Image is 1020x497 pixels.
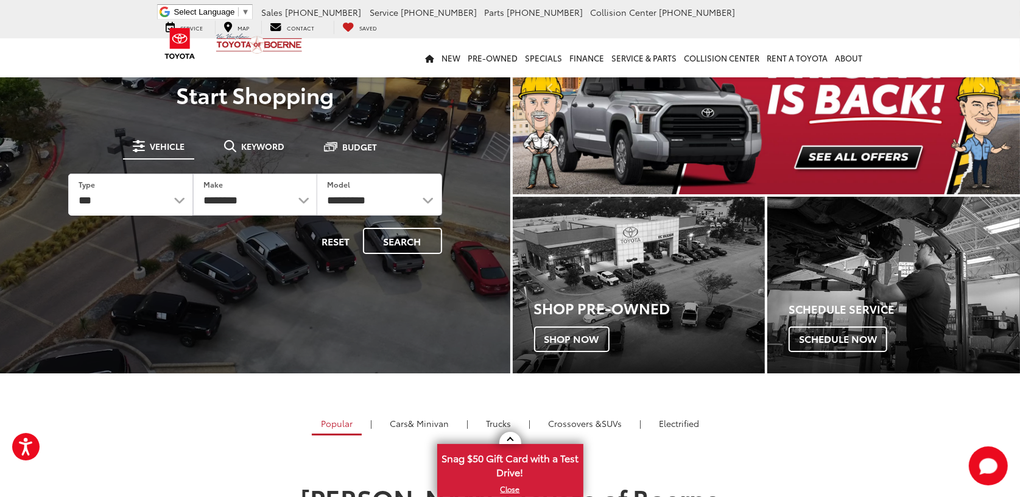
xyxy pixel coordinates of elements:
a: Finance [566,38,608,77]
span: Parts [484,6,504,18]
div: Toyota [513,197,765,373]
span: Shop Now [534,326,610,352]
span: Snag $50 Gift Card with a Test Drive! [438,445,582,482]
button: Click to view previous picture. [513,4,589,170]
button: Toggle Chat Window [969,446,1008,485]
a: Pre-Owned [465,38,522,77]
a: Schedule Service Schedule Now [767,197,1020,373]
span: ▼ [242,7,250,16]
img: Toyota [157,24,203,63]
a: My Saved Vehicles [334,21,387,34]
span: Crossovers & [548,417,602,429]
button: Click to view next picture. [944,4,1020,170]
span: [PHONE_NUMBER] [285,6,361,18]
li: | [526,417,533,429]
button: Reset [312,228,361,254]
a: Rent a Toyota [764,38,832,77]
a: Trucks [477,413,520,434]
li: | [463,417,471,429]
svg: Start Chat [969,446,1008,485]
span: Schedule Now [789,326,887,352]
a: Map [215,21,259,34]
span: Sales [261,6,283,18]
a: About [832,38,867,77]
span: Select Language [174,7,235,16]
span: ​ [238,7,239,16]
button: Search [363,228,442,254]
label: Make [203,179,223,189]
span: Saved [360,24,378,32]
a: Collision Center [681,38,764,77]
span: Vehicle [150,142,185,150]
h4: Schedule Service [789,303,1020,315]
span: [PHONE_NUMBER] [401,6,477,18]
li: | [636,417,644,429]
a: Shop Pre-Owned Shop Now [513,197,765,373]
span: [PHONE_NUMBER] [659,6,735,18]
li: | [367,417,375,429]
a: Service & Parts: Opens in a new tab [608,38,681,77]
h3: Shop Pre-Owned [534,300,765,315]
label: Type [79,179,95,189]
span: Budget [342,143,377,151]
a: Home [422,38,438,77]
a: Select Language​ [174,7,250,16]
img: Vic Vaughan Toyota of Boerne [216,33,303,54]
label: Model [327,179,350,189]
a: Specials [522,38,566,77]
p: Start Shopping [51,82,459,107]
span: Service [370,6,398,18]
span: & Minivan [408,417,449,429]
a: Service [157,21,213,34]
a: Electrified [650,413,708,434]
a: SUVs [539,413,631,434]
a: Contact [261,21,324,34]
a: Cars [381,413,458,434]
span: [PHONE_NUMBER] [507,6,583,18]
a: Popular [312,413,362,435]
div: Toyota [767,197,1020,373]
span: Keyword [241,142,284,150]
a: New [438,38,465,77]
span: Collision Center [590,6,656,18]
